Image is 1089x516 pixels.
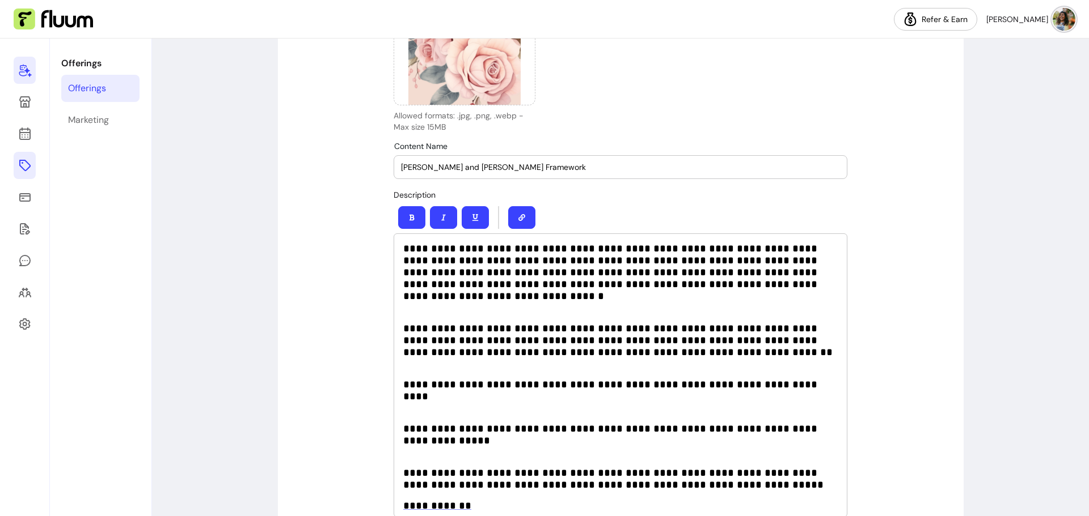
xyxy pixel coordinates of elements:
[1053,8,1075,31] img: avatar
[14,88,36,116] a: Storefront
[14,184,36,211] a: Sales
[14,279,36,306] a: Clients
[894,8,977,31] a: Refer & Earn
[394,110,535,133] p: Allowed formats: .jpg, .png, .webp - Max size 15MB
[14,215,36,242] a: Forms
[14,57,36,84] a: Home
[394,190,436,200] span: Description
[61,106,140,134] a: Marketing
[986,8,1075,31] button: avatar[PERSON_NAME]
[986,14,1048,25] span: [PERSON_NAME]
[14,8,93,30] img: Fluum Logo
[401,161,840,173] input: Content Name
[14,247,36,274] a: My Messages
[14,120,36,147] a: Calendar
[68,82,106,95] div: Offerings
[68,113,109,127] div: Marketing
[61,75,140,102] a: Offerings
[14,310,36,338] a: Settings
[61,57,140,70] p: Offerings
[394,141,448,151] span: Content Name
[14,152,36,179] a: Offerings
